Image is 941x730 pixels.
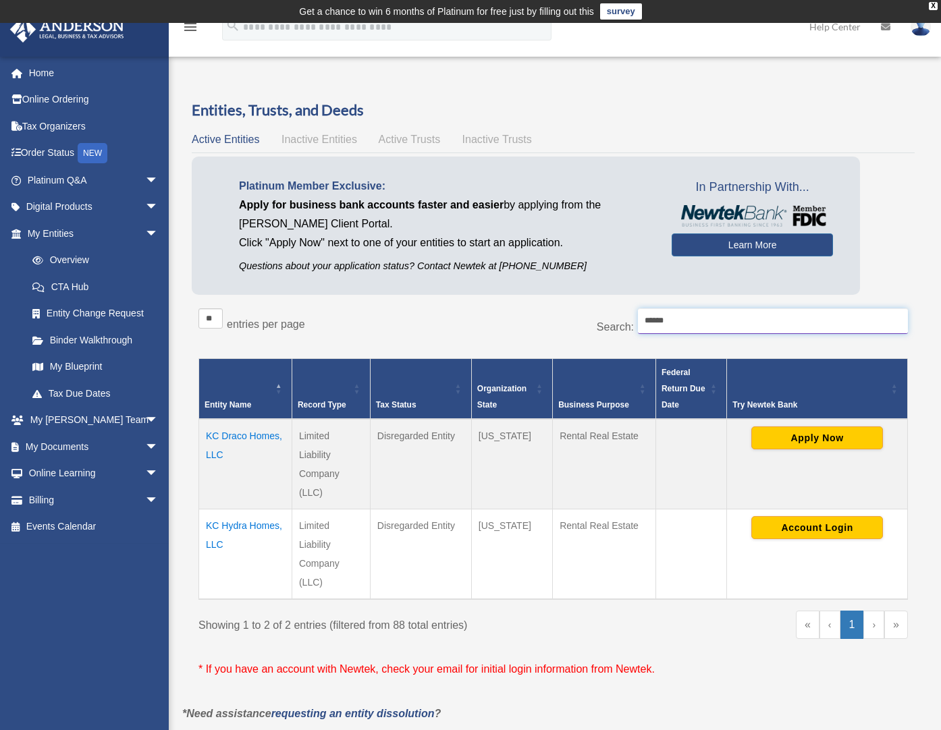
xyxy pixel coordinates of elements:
span: Entity Name [205,400,251,410]
img: NewtekBankLogoSM.png [678,205,826,227]
span: Business Purpose [558,400,629,410]
a: My Entitiesarrow_drop_down [9,220,172,247]
th: Entity Name: Activate to invert sorting [199,358,292,419]
th: Business Purpose: Activate to sort [553,358,656,419]
a: Next [863,611,884,639]
p: by applying from the [PERSON_NAME] Client Portal. [239,196,651,233]
span: Active Trusts [379,134,441,145]
a: Tax Organizers [9,113,179,140]
th: Tax Status: Activate to sort [370,358,471,419]
td: Limited Liability Company (LLC) [292,419,370,509]
th: Organization State: Activate to sort [471,358,552,419]
a: Entity Change Request [19,300,172,327]
span: Record Type [298,400,346,410]
th: Try Newtek Bank : Activate to sort [727,358,908,419]
a: Overview [19,247,165,274]
a: 1 [840,611,864,639]
span: Inactive Trusts [462,134,532,145]
a: Digital Productsarrow_drop_down [9,194,179,221]
button: Apply Now [751,426,883,449]
td: KC Draco Homes, LLC [199,419,292,509]
span: Apply for business bank accounts faster and easier [239,199,504,210]
em: *Need assistance ? [182,708,441,719]
span: In Partnership With... [672,177,833,198]
span: arrow_drop_down [145,194,172,221]
a: Previous [819,611,840,639]
i: search [225,18,240,33]
p: * If you have an account with Newtek, check your email for initial login information from Newtek. [198,660,908,679]
div: Showing 1 to 2 of 2 entries (filtered from 88 total entries) [198,611,543,635]
a: requesting an entity dissolution [271,708,435,719]
div: Get a chance to win 6 months of Platinum for free just by filling out this [299,3,594,20]
th: Federal Return Due Date: Activate to sort [655,358,726,419]
span: Federal Return Due Date [662,368,705,410]
h3: Entities, Trusts, and Deeds [192,100,915,121]
a: Platinum Q&Aarrow_drop_down [9,167,179,194]
p: Click "Apply Now" next to one of your entities to start an application. [239,233,651,252]
a: Tax Due Dates [19,380,172,407]
td: Limited Liability Company (LLC) [292,509,370,599]
a: Online Ordering [9,86,179,113]
span: arrow_drop_down [145,407,172,434]
td: [US_STATE] [471,509,552,599]
a: Learn More [672,233,833,256]
span: arrow_drop_down [145,433,172,461]
a: survey [600,3,642,20]
th: Record Type: Activate to sort [292,358,370,419]
a: menu [182,24,198,35]
a: Events Calendar [9,513,179,540]
div: Try Newtek Bank [732,397,887,413]
span: Active Entities [192,134,259,145]
td: [US_STATE] [471,419,552,509]
span: arrow_drop_down [145,167,172,194]
a: My [PERSON_NAME] Teamarrow_drop_down [9,407,179,434]
span: Organization State [477,384,527,410]
td: Disregarded Entity [370,509,471,599]
label: entries per page [227,318,305,330]
td: KC Hydra Homes, LLC [199,509,292,599]
p: Questions about your application status? Contact Newtek at [PHONE_NUMBER] [239,258,651,275]
a: Home [9,59,179,86]
a: First [796,611,819,639]
td: Rental Real Estate [553,509,656,599]
a: CTA Hub [19,273,172,300]
div: NEW [78,143,107,163]
div: close [929,2,938,10]
img: User Pic [911,17,931,36]
a: Order StatusNEW [9,140,179,167]
a: Account Login [751,521,883,532]
span: arrow_drop_down [145,220,172,248]
label: Search: [597,321,634,333]
span: Inactive Entities [281,134,357,145]
a: My Blueprint [19,354,172,381]
button: Account Login [751,516,883,539]
i: menu [182,19,198,35]
a: Billingarrow_drop_down [9,486,179,513]
a: Online Learningarrow_drop_down [9,460,179,487]
span: arrow_drop_down [145,486,172,514]
p: Platinum Member Exclusive: [239,177,651,196]
td: Rental Real Estate [553,419,656,509]
a: My Documentsarrow_drop_down [9,433,179,460]
a: Last [884,611,908,639]
img: Anderson Advisors Platinum Portal [6,16,128,43]
span: arrow_drop_down [145,460,172,488]
a: Binder Walkthrough [19,327,172,354]
td: Disregarded Entity [370,419,471,509]
span: Tax Status [376,400,416,410]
